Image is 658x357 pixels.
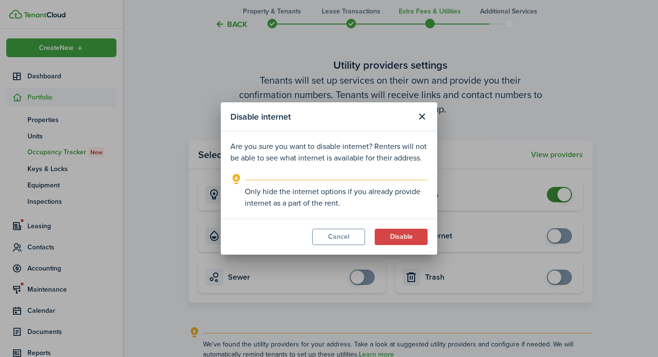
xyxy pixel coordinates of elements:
[375,229,428,245] button: Disable
[414,109,430,125] button: Close modal
[245,186,428,209] explanation-description: Only hide the internet options if you already provide internet as a part of the rent.
[230,173,242,185] i: outline
[230,107,411,126] modal-title: Disable internet
[230,141,428,164] p: Are you sure you want to disable internet? Renters will not be able to see what internet is avail...
[312,229,365,245] button: Cancel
